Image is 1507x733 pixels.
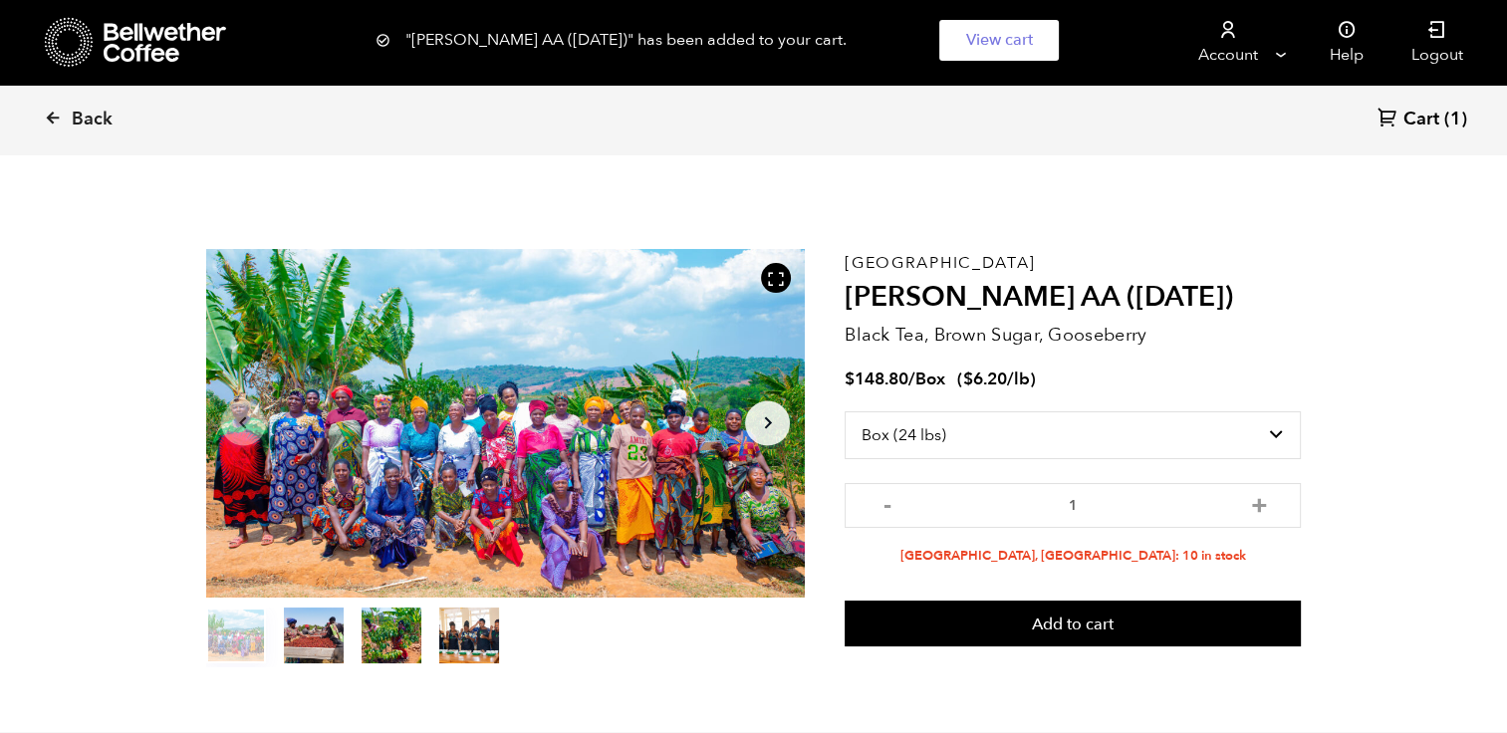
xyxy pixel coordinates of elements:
[1007,367,1030,390] span: /lb
[845,367,855,390] span: $
[1246,493,1271,513] button: +
[915,367,945,390] span: Box
[845,601,1301,646] button: Add to cart
[1403,108,1439,131] span: Cart
[963,367,1007,390] bdi: 6.20
[845,367,908,390] bdi: 148.80
[908,367,915,390] span: /
[875,493,899,513] button: -
[1444,108,1467,131] span: (1)
[939,20,1059,61] a: View cart
[845,547,1301,566] li: [GEOGRAPHIC_DATA], [GEOGRAPHIC_DATA]: 10 in stock
[72,108,113,131] span: Back
[845,322,1301,349] p: Black Tea, Brown Sugar, Gooseberry
[376,20,1132,61] div: "[PERSON_NAME] AA ([DATE])" has been added to your cart.
[963,367,973,390] span: $
[845,281,1301,315] h2: [PERSON_NAME] AA ([DATE])
[1378,107,1467,133] a: Cart (1)
[957,367,1036,390] span: ( )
